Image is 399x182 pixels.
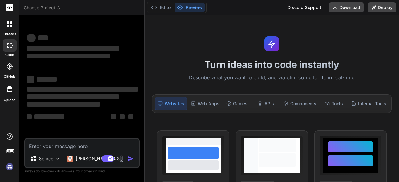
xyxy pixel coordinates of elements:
[252,97,279,110] div: APIs
[38,35,48,40] span: ‌
[67,156,73,162] img: Claude 4 Sonnet
[3,31,16,37] label: threads
[127,156,134,162] img: icon
[39,156,53,162] p: Source
[4,161,15,172] img: signin
[34,114,64,119] span: ‌
[128,114,133,119] span: ‌
[368,2,396,12] button: Deploy
[111,114,116,119] span: ‌
[84,169,95,173] span: privacy
[24,5,61,11] span: Choose Project
[27,34,36,42] span: ‌
[37,77,57,82] span: ‌
[76,156,122,162] p: [PERSON_NAME] 4 S..
[27,46,119,51] span: ‌
[284,2,325,12] div: Discord Support
[27,114,32,119] span: ‌
[24,168,140,174] p: Always double-check its answers. Your in Bind
[118,155,125,162] img: attachment
[27,76,34,83] span: ‌
[320,97,348,110] div: Tools
[349,97,389,110] div: Internal Tools
[175,3,205,12] button: Preview
[281,97,319,110] div: Components
[4,74,15,79] label: GitHub
[148,74,395,82] p: Describe what you want to build, and watch it come to life in real-time
[149,3,175,12] button: Editor
[4,97,16,103] label: Upload
[27,87,138,92] span: ‌
[27,54,110,58] span: ‌
[27,102,100,107] span: ‌
[120,114,125,119] span: ‌
[329,2,364,12] button: Download
[27,94,119,99] span: ‌
[223,97,251,110] div: Games
[148,59,395,70] h1: Turn ideas into code instantly
[55,156,60,161] img: Pick Models
[155,97,187,110] div: Websites
[188,97,222,110] div: Web Apps
[5,52,14,58] label: code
